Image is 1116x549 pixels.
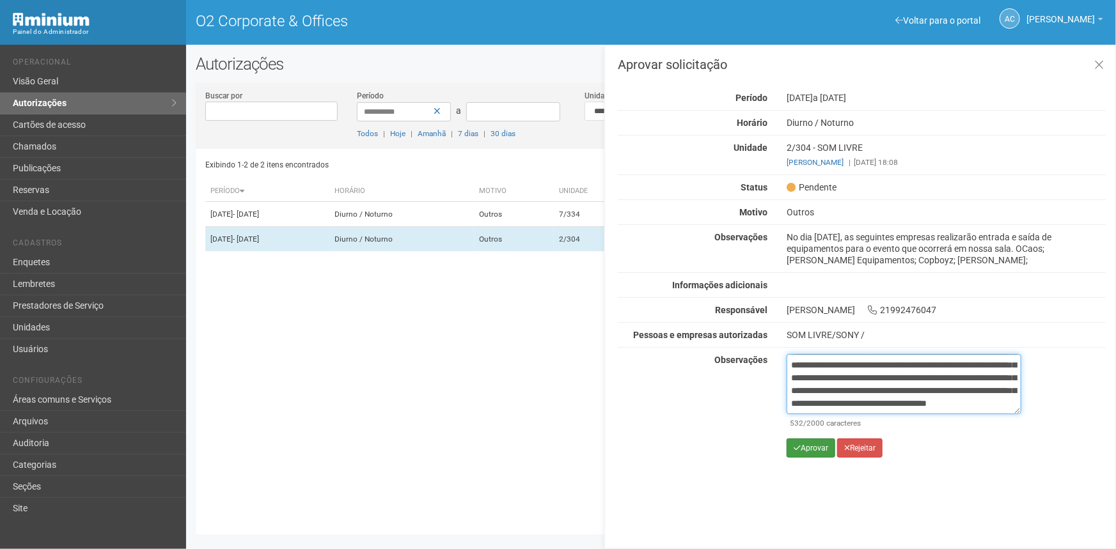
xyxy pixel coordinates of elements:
a: Voltar para o portal [895,15,980,26]
span: Ana Carla de Carvalho Silva [1026,2,1095,24]
span: | [451,129,453,138]
td: Outros [475,202,554,227]
h3: Aprovar solicitação [618,58,1106,71]
h1: O2 Corporate & Offices [196,13,641,29]
a: [PERSON_NAME] [787,158,844,167]
span: a [456,105,461,116]
span: | [383,129,385,138]
div: /2000 caracteres [790,417,1018,429]
div: No dia [DATE], as seguintes empresas realizarão entrada e saída de equipamentos para o evento que... [777,231,1115,266]
a: 30 dias [491,129,515,138]
label: Buscar por [205,90,242,102]
div: [DATE] [777,92,1115,104]
span: - [DATE] [233,235,259,244]
th: Período [205,181,330,202]
strong: Observações [714,232,767,242]
strong: Responsável [715,305,767,315]
span: | [411,129,413,138]
div: [PERSON_NAME] 21992476047 [777,304,1115,316]
strong: Motivo [739,207,767,217]
td: Diurno / Noturno [329,227,474,252]
td: 2/304 [554,227,636,252]
th: Horário [329,181,474,202]
a: Amanhã [418,129,446,138]
span: a [DATE] [813,93,846,103]
button: Rejeitar [837,438,883,458]
th: Motivo [475,181,554,202]
span: | [483,129,485,138]
td: [DATE] [205,227,330,252]
span: 532 [790,419,803,428]
strong: Pessoas e empresas autorizadas [633,330,767,340]
strong: Informações adicionais [672,280,767,290]
a: AC [1000,8,1020,29]
li: Operacional [13,58,177,71]
td: Outros [475,227,554,252]
a: Todos [357,129,378,138]
label: Período [357,90,384,102]
td: [DATE] [205,202,330,227]
li: Cadastros [13,238,177,252]
a: 7 dias [458,129,478,138]
strong: Observações [714,355,767,365]
strong: Status [741,182,767,192]
label: Unidade [585,90,613,102]
div: [DATE] 18:08 [787,157,1106,168]
span: - [DATE] [233,210,259,219]
h2: Autorizações [196,54,1106,73]
div: Painel do Administrador [13,26,177,38]
strong: Horário [737,118,767,128]
strong: Unidade [734,143,767,153]
strong: Período [735,93,767,103]
div: Outros [777,206,1115,218]
a: Fechar [1086,52,1112,79]
img: Minium [13,13,90,26]
td: 7/334 [554,202,636,227]
a: Hoje [390,129,405,138]
span: | [849,158,851,167]
a: [PERSON_NAME] [1026,16,1103,26]
div: Diurno / Noturno [777,117,1115,128]
th: Unidade [554,181,636,202]
span: Pendente [787,182,837,193]
div: 2/304 - SOM LIVRE [777,142,1115,168]
button: Aprovar [787,438,835,458]
td: Diurno / Noturno [329,202,474,227]
div: SOM LIVRE/SONY / [787,329,1106,341]
li: Configurações [13,376,177,389]
div: Exibindo 1-2 de 2 itens encontrados [205,155,647,174]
